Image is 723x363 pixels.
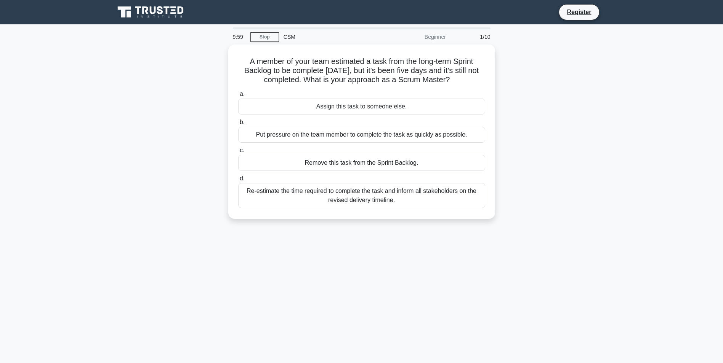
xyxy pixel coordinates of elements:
[228,29,250,45] div: 9:59
[240,91,245,97] span: a.
[250,32,279,42] a: Stop
[238,127,485,143] div: Put pressure on the team member to complete the task as quickly as possible.
[279,29,384,45] div: CSM
[384,29,450,45] div: Beginner
[562,7,596,17] a: Register
[240,175,245,181] span: d.
[238,183,485,208] div: Re-estimate the time required to complete the task and inform all stakeholders on the revised del...
[238,99,485,115] div: Assign this task to someone else.
[240,147,244,153] span: c.
[238,155,485,171] div: Remove this task from the Sprint Backlog.
[450,29,495,45] div: 1/10
[240,119,245,125] span: b.
[237,57,486,85] h5: A member of your team estimated a task from the long-term Sprint Backlog to be complete [DATE], b...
